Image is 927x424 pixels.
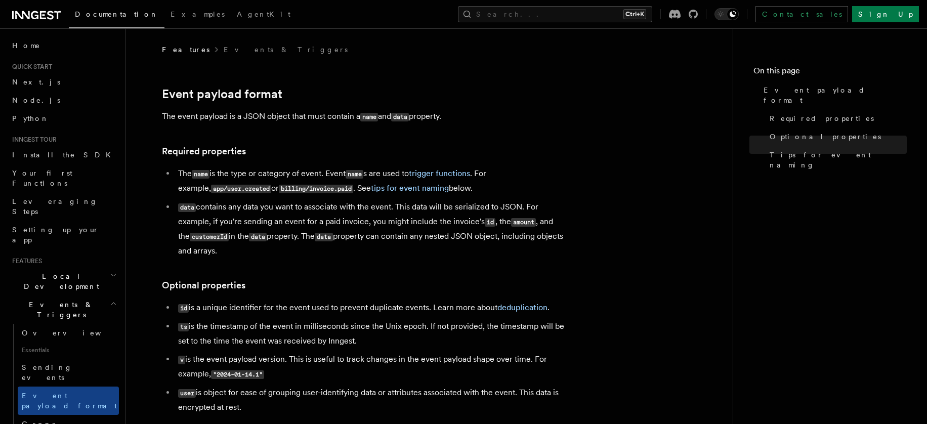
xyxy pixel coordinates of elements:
a: trigger functions [409,168,470,178]
a: tips for event naming [371,183,449,193]
a: Overview [18,324,119,342]
code: name [360,113,378,121]
a: Python [8,109,119,128]
span: Tips for event naming [770,150,907,170]
a: Events & Triggers [224,45,348,55]
span: Required properties [770,113,874,123]
a: Sending events [18,358,119,387]
span: Optional properties [770,132,881,142]
span: Inngest tour [8,136,57,144]
p: The event payload is a JSON object that must contain a and property. [162,109,567,124]
li: is a unique identifier for the event used to prevent duplicate events. Learn more about . [175,301,567,315]
kbd: Ctrl+K [623,9,646,19]
code: v [178,356,185,364]
code: ts [178,323,189,331]
span: Event payload format [764,85,907,105]
code: billing/invoice.paid [279,185,353,193]
span: Examples [171,10,225,18]
span: Sending events [22,363,72,381]
code: name [346,170,363,179]
a: Contact sales [755,6,848,22]
li: contains any data you want to associate with the event. This data will be serialized to JSON. For... [175,200,567,258]
li: is the timestamp of the event in milliseconds since the Unix epoch. If not provided, the timestam... [175,319,567,348]
a: Node.js [8,91,119,109]
span: Events & Triggers [8,300,110,320]
code: user [178,389,196,398]
code: customerId [190,233,229,241]
code: data [178,203,196,212]
a: Your first Functions [8,164,119,192]
a: Event payload format [760,81,907,109]
a: Examples [164,3,231,27]
code: data [249,233,267,241]
span: Features [8,257,42,265]
code: amount [511,218,536,227]
a: Required properties [162,144,246,158]
code: id [178,304,189,313]
code: data [315,233,332,241]
button: Search...Ctrl+K [458,6,652,22]
code: app/user.created [211,185,271,193]
span: Node.js [12,96,60,104]
span: Install the SDK [12,151,117,159]
a: Documentation [69,3,164,28]
li: The is the type or category of event. Event s are used to . For example, or . See below. [175,166,567,196]
a: Next.js [8,73,119,91]
code: "2024-01-14.1" [211,370,264,379]
span: Overview [22,329,126,337]
code: id [485,218,495,227]
span: AgentKit [237,10,290,18]
button: Local Development [8,267,119,295]
span: Your first Functions [12,169,72,187]
a: Install the SDK [8,146,119,164]
h4: On this page [753,65,907,81]
span: Python [12,114,49,122]
span: Documentation [75,10,158,18]
span: Essentials [18,342,119,358]
span: Setting up your app [12,226,99,244]
a: Leveraging Steps [8,192,119,221]
a: deduplication [497,303,547,312]
span: Local Development [8,271,110,291]
code: data [391,113,409,121]
a: Required properties [766,109,907,128]
span: Next.js [12,78,60,86]
a: Sign Up [852,6,919,22]
a: Event payload format [162,87,282,101]
span: Event payload format [22,392,117,410]
span: Leveraging Steps [12,197,98,216]
a: Optional properties [162,278,245,292]
span: Quick start [8,63,52,71]
a: Setting up your app [8,221,119,249]
a: Tips for event naming [766,146,907,174]
span: Home [12,40,40,51]
a: Home [8,36,119,55]
button: Toggle dark mode [714,8,739,20]
a: AgentKit [231,3,297,27]
a: Optional properties [766,128,907,146]
code: name [192,170,209,179]
a: Event payload format [18,387,119,415]
button: Events & Triggers [8,295,119,324]
span: Features [162,45,209,55]
li: is the event payload version. This is useful to track changes in the event payload shape over tim... [175,352,567,381]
